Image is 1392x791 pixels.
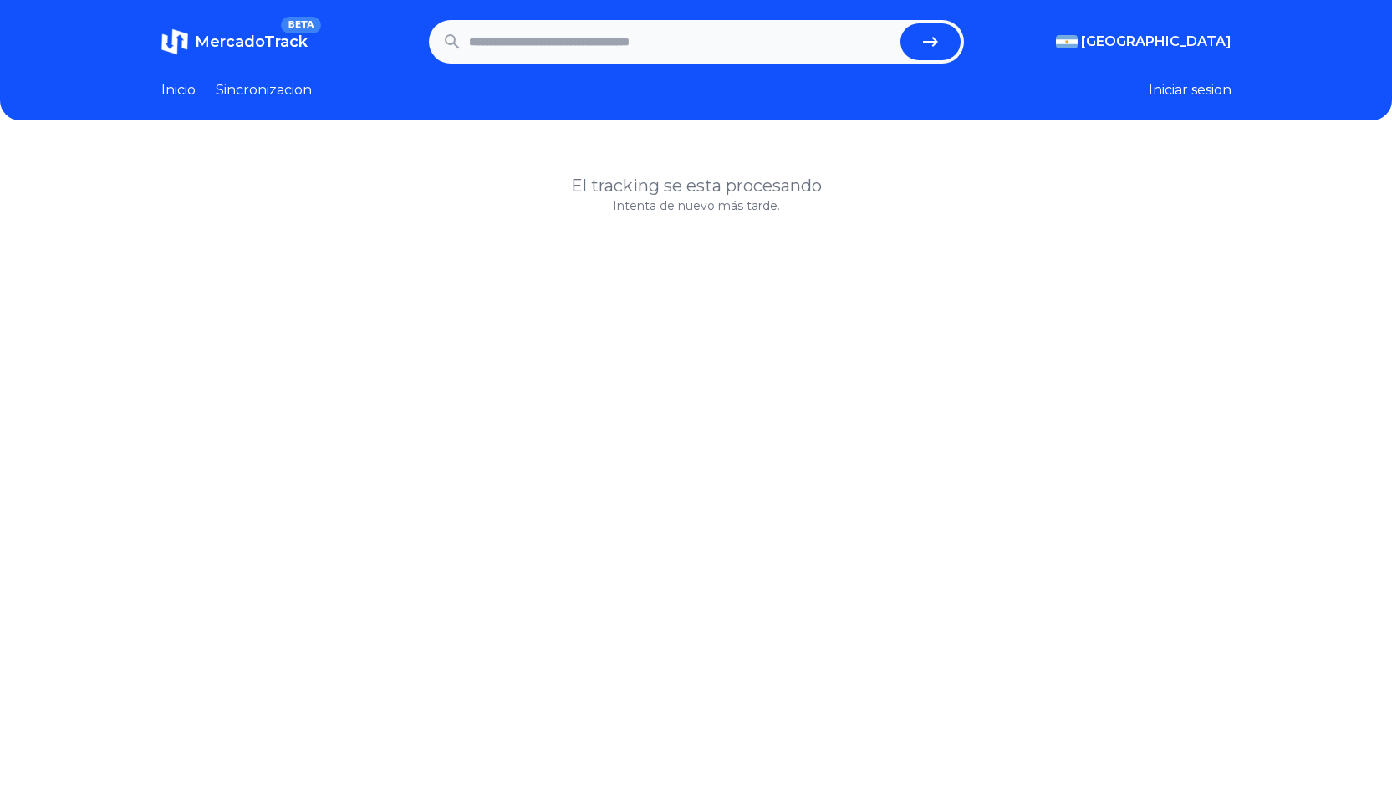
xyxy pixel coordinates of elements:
[161,28,188,55] img: MercadoTrack
[1081,32,1231,52] span: [GEOGRAPHIC_DATA]
[1056,32,1231,52] button: [GEOGRAPHIC_DATA]
[1149,80,1231,100] button: Iniciar sesion
[281,17,320,33] span: BETA
[161,197,1231,214] p: Intenta de nuevo más tarde.
[1056,35,1078,48] img: Argentina
[161,80,196,100] a: Inicio
[216,80,312,100] a: Sincronizacion
[161,28,308,55] a: MercadoTrackBETA
[195,33,308,51] span: MercadoTrack
[161,174,1231,197] h1: El tracking se esta procesando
